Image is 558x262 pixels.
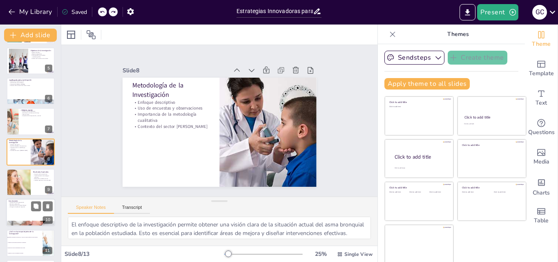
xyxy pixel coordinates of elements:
div: 8 [7,139,55,166]
div: 5 [7,47,55,74]
div: Slide 8 / 13 [65,250,224,258]
div: Add charts and graphs [525,172,558,201]
p: Implementación de estrategias efectivas [33,175,52,178]
p: Importancia de la metodología cualitativa [225,67,295,123]
p: Impacto positivo en la comunidad [33,179,52,181]
div: Add text boxes [525,83,558,113]
div: 6 [45,95,52,102]
div: Layout [65,28,78,41]
p: Necesidad de un enfoque integral [9,205,53,206]
p: Uso de encuestas y observaciones [9,145,28,147]
div: 7 [7,108,55,135]
button: Duplicate Slide [31,202,41,211]
p: Aumento del conocimiento sobre el asma [9,85,52,87]
p: Objetivo general [31,52,52,53]
div: Saved [62,8,87,16]
p: Uso de encuestas y observaciones [233,77,299,128]
div: Click to add text [429,191,448,193]
p: Enfoque descriptivo [9,144,28,146]
div: 11 [7,230,55,257]
span: Template [529,69,554,78]
button: Add slide [4,29,57,42]
p: Identificación de estrategias [9,82,52,83]
button: My Library [6,5,56,18]
p: Importancia de la prevención [9,202,53,204]
p: [PERSON_NAME] [21,109,52,112]
p: Metodología de la Investigación [240,87,313,147]
span: Desarrollar un nuevo medicamento para el asma. [8,247,42,248]
p: Justificación de la Investigación [9,79,52,81]
span: Position [86,30,96,40]
div: Click to add text [464,123,518,125]
p: Tipos de asma [21,114,52,116]
div: G C [532,5,547,20]
p: Objetivos de la Investigación [31,49,52,52]
div: Click to add text [494,191,520,193]
div: 9 [45,186,52,193]
div: 9 [7,169,55,196]
button: Sendsteps [384,51,444,65]
textarea: El enfoque descriptivo de la investigación permite obtener una visión clara de la situación actua... [68,217,371,239]
button: Delete Slide [43,202,53,211]
div: 11 [42,247,52,254]
button: G C [532,4,547,20]
input: Insert title [237,5,313,17]
span: Charts [533,188,550,197]
div: Click to add body [395,167,446,169]
button: Speaker Notes [68,205,114,214]
p: Themes [399,25,517,44]
p: Mejora de la calidad de vida [9,81,52,82]
p: Fomento de hábitos saludables [9,83,52,85]
div: 7 [45,125,52,133]
div: Slide 8 [240,101,330,170]
div: 25 % [311,250,330,258]
p: Objetivos específicos [31,53,52,55]
div: 6 [7,78,55,105]
div: 5 [45,65,52,72]
div: 10 [6,199,55,227]
p: Contexto del sector [PERSON_NAME] [9,150,28,151]
span: Single View [344,251,373,258]
div: 10 [43,217,53,224]
p: Metodología de la Investigación [9,139,28,144]
p: Análisis del nivel de conocimiento [31,58,52,59]
button: Apply theme to all slides [384,78,470,90]
div: Click to add title [395,154,447,161]
button: Export to PowerPoint [460,4,475,20]
p: Importancia de la prevención y control [21,115,52,117]
p: Mitigación de efectos negativos [9,206,53,208]
p: Contexto del sector [PERSON_NAME] [222,63,288,113]
span: Table [534,216,549,225]
div: Change the overall theme [525,25,558,54]
div: Click to add title [462,143,520,146]
span: Media [533,157,549,166]
button: Transcript [114,205,150,214]
div: Add a table [525,201,558,231]
p: Rol de la educación [9,204,53,205]
div: 8 [45,156,52,163]
span: Theme [532,40,551,49]
span: Text [536,99,547,107]
div: Click to add title [389,186,448,189]
div: Click to add text [409,191,428,193]
p: Enfoque descriptivo [236,82,302,133]
p: Resultados Esperados [33,171,52,173]
p: Aumento del conocimiento [33,174,52,175]
p: ¿Cuál es el principal objetivo de la investigación? [9,231,40,235]
span: Analizar los costos de tratamiento del asma. [8,253,42,253]
p: Conclusiones [9,200,53,203]
div: Add ready made slides [525,54,558,83]
p: Importancia de la metodología cualitativa [9,147,28,150]
div: Click to add text [389,191,408,193]
div: Add images, graphics, shapes or video [525,142,558,172]
div: Click to add title [464,115,519,120]
button: Present [477,4,518,20]
button: Create theme [448,51,507,65]
div: Click to add title [462,186,520,189]
p: Mejora de la calidad de vida [33,178,52,180]
div: Get real-time input from your audience [525,113,558,142]
span: Aumentar la prevalencia del asma en la comunidad. [8,242,42,243]
p: Identificación de factores de riesgo [21,112,52,114]
p: Análisis de la fisiopatología [21,111,52,112]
